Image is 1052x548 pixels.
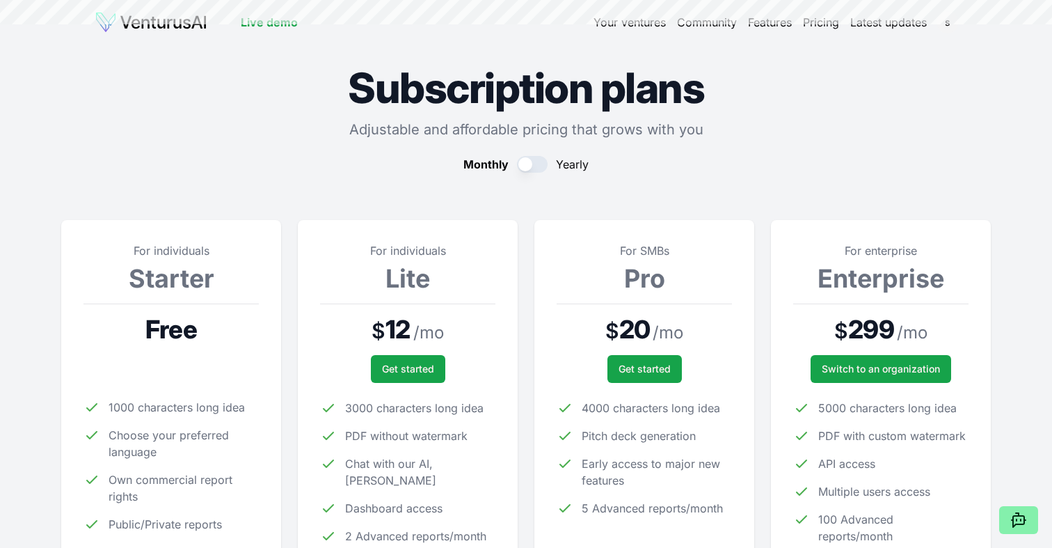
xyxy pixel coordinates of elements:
p: For individuals [83,242,259,259]
span: Yearly [556,156,589,173]
span: Chat with our AI, [PERSON_NAME] [345,455,495,489]
h1: Subscription plans [61,67,991,109]
span: Choose your preferred language [109,427,259,460]
button: s [938,13,957,32]
span: Own commercial report rights [109,471,259,505]
span: $ [834,318,848,343]
span: 100 Advanced reports/month [818,511,969,545]
span: 4000 characters long idea [582,400,720,416]
span: 5000 characters long idea [818,400,957,416]
span: Multiple users access [818,483,930,500]
span: Early access to major new features [582,455,732,489]
span: Public/Private reports [109,516,222,533]
span: $ [372,318,385,343]
span: 1000 characters long idea [109,399,245,416]
span: Monthly [463,156,509,173]
a: Switch to an organization [811,355,951,383]
span: 12 [385,315,410,343]
h3: Pro [557,265,732,292]
span: / mo [897,322,927,344]
span: API access [818,455,875,472]
span: 3000 characters long idea [345,400,484,416]
h3: Lite [320,265,495,292]
p: Adjustable and affordable pricing that grows with you [61,120,991,139]
p: For individuals [320,242,495,259]
span: PDF without watermark [345,428,468,444]
span: Pitch deck generation [582,428,696,444]
span: Get started [619,362,671,376]
h3: Enterprise [793,265,969,292]
span: 2 Advanced reports/month [345,528,486,545]
span: 5 Advanced reports/month [582,500,723,517]
span: Dashboard access [345,500,443,517]
h3: Starter [83,265,259,292]
span: 20 [619,315,650,343]
span: Get started [382,362,434,376]
span: Free [145,315,196,343]
p: For SMBs [557,242,732,259]
button: Get started [607,355,682,383]
span: PDF with custom watermark [818,428,966,444]
span: / mo [413,322,444,344]
span: / mo [653,322,683,344]
p: For enterprise [793,242,969,259]
button: Get started [371,355,445,383]
span: $ [605,318,619,343]
span: 299 [848,315,893,343]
